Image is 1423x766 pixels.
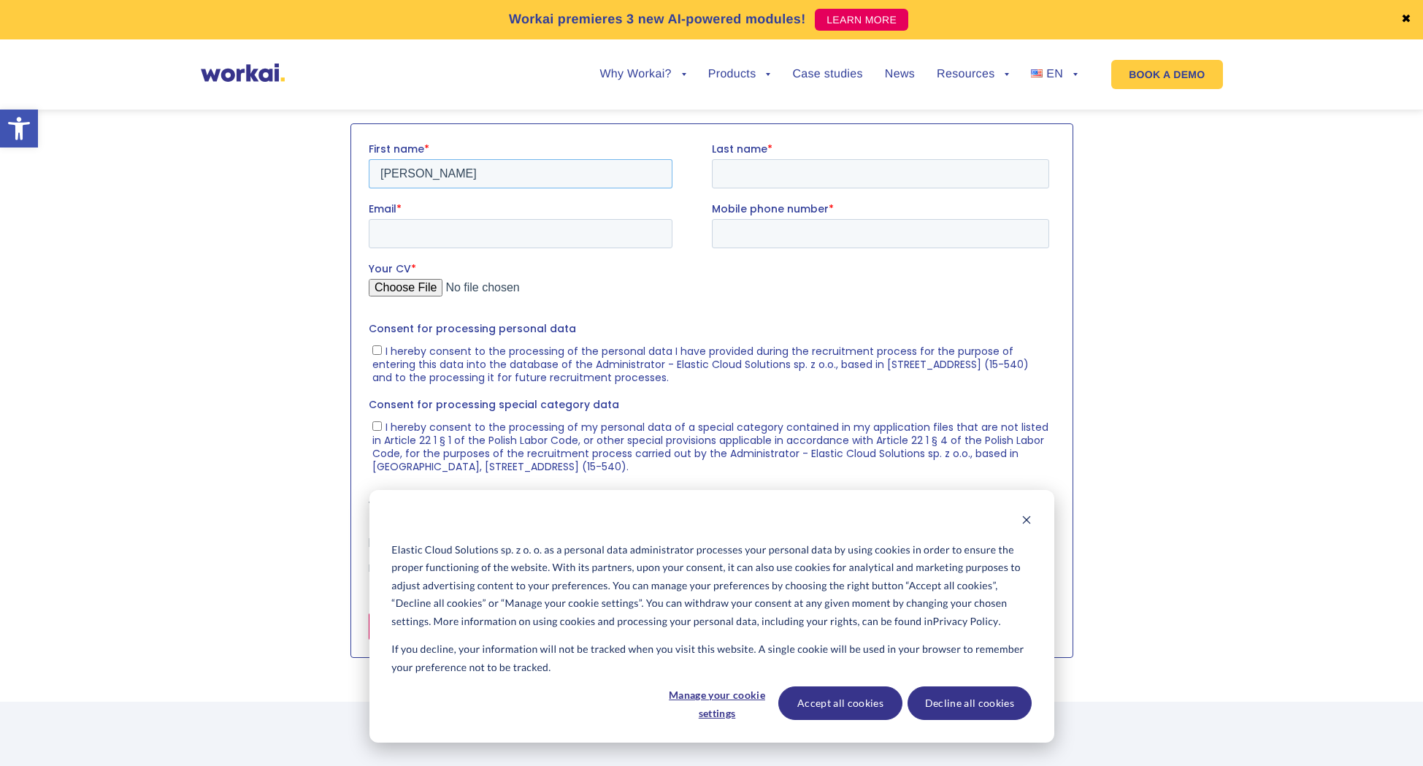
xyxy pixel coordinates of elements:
[1021,513,1032,531] button: Dismiss cookie banner
[369,490,1054,743] div: Cookie banner
[908,686,1032,720] button: Decline all cookies
[661,686,773,720] button: Manage your cookie settings
[391,541,1031,631] p: Elastic Cloud Solutions sp. z o. o. as a personal data administrator processes your personal data...
[708,69,771,80] a: Products
[792,69,862,80] a: Case studies
[885,69,915,80] a: News
[937,69,1009,80] a: Resources
[1046,68,1063,80] span: EN
[933,613,999,631] a: Privacy Policy
[509,9,806,29] p: Workai premieres 3 new AI-powered modules!
[1111,60,1222,89] a: BOOK A DEMO
[599,69,686,80] a: Why Workai?
[815,9,908,31] a: LEARN MORE
[391,640,1031,676] p: If you decline, your information will not be tracked when you visit this website. A single cookie...
[369,142,1055,651] iframe: Form 0
[1401,14,1411,26] a: ✖
[778,686,902,720] button: Accept all cookies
